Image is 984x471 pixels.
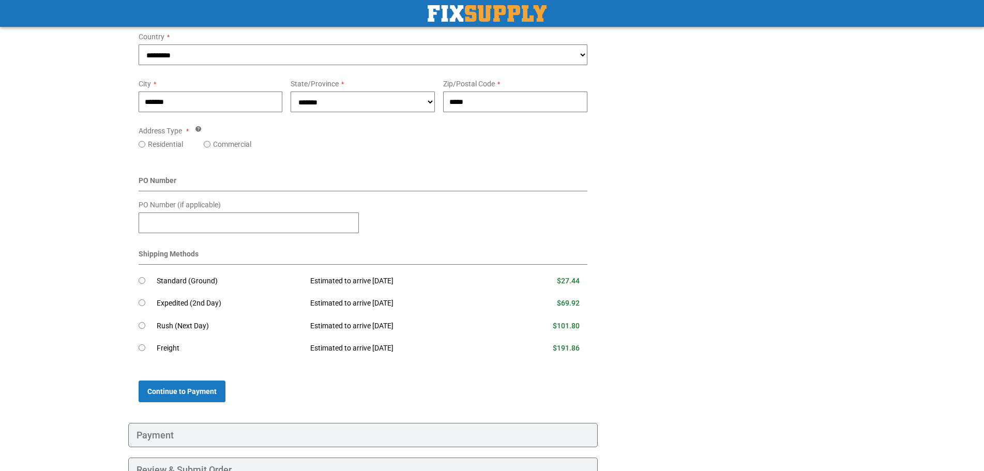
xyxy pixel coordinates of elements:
[128,423,598,448] div: Payment
[157,337,303,360] td: Freight
[291,80,339,88] span: State/Province
[157,315,303,338] td: Rush (Next Day)
[148,139,183,149] label: Residential
[553,322,580,330] span: $101.80
[302,315,502,338] td: Estimated to arrive [DATE]
[147,387,217,396] span: Continue to Payment
[443,80,495,88] span: Zip/Postal Code
[139,175,588,191] div: PO Number
[428,5,547,22] a: store logo
[157,292,303,315] td: Expedited (2nd Day)
[302,292,502,315] td: Estimated to arrive [DATE]
[157,270,303,293] td: Standard (Ground)
[213,139,251,149] label: Commercial
[553,344,580,352] span: $191.86
[557,299,580,307] span: $69.92
[428,5,547,22] img: Fix Industrial Supply
[557,277,580,285] span: $27.44
[139,80,151,88] span: City
[139,381,225,402] button: Continue to Payment
[139,201,221,209] span: PO Number (if applicable)
[302,270,502,293] td: Estimated to arrive [DATE]
[139,127,182,135] span: Address Type
[139,249,588,265] div: Shipping Methods
[302,337,502,360] td: Estimated to arrive [DATE]
[139,33,164,41] span: Country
